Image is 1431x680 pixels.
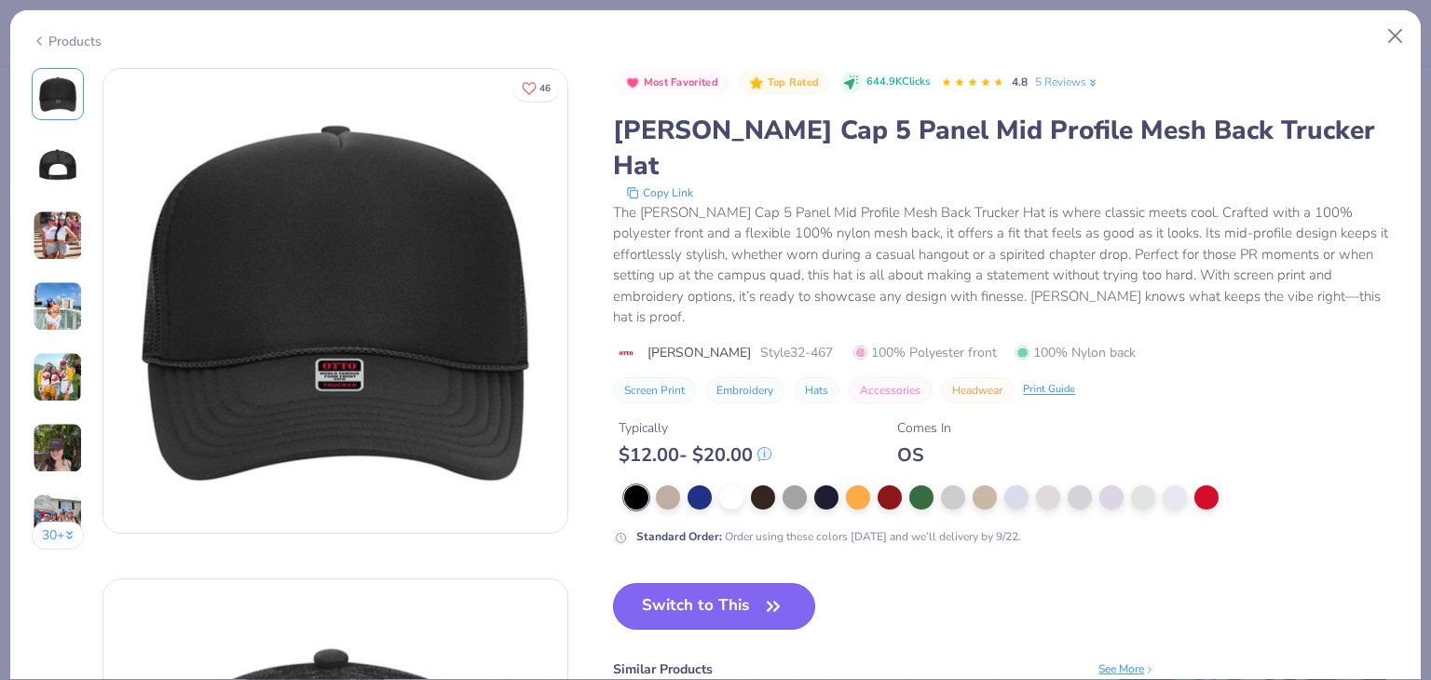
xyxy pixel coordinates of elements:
img: Most Favorited sort [625,75,640,90]
button: Hats [794,377,839,403]
span: 644.9K Clicks [866,75,930,90]
div: See More [1098,660,1155,677]
span: 100% Nylon back [1015,343,1136,362]
button: Close [1378,19,1413,54]
div: Typically [619,418,771,438]
button: Screen Print [613,377,696,403]
div: 4.8 Stars [941,68,1004,98]
span: 4.8 [1012,75,1028,89]
img: User generated content [33,281,83,332]
div: Comes In [897,418,951,438]
a: 5 Reviews [1035,74,1099,90]
button: Headwear [941,377,1014,403]
div: Products [32,32,102,51]
span: Style 32-467 [760,343,833,362]
span: Most Favorited [644,77,718,88]
img: User generated content [33,423,83,473]
div: Order using these colors [DATE] and we’ll delivery by 9/22. [636,528,1021,545]
button: Accessories [849,377,932,403]
span: 100% Polyester front [853,343,997,362]
div: OS [897,443,951,467]
button: Badge Button [615,71,728,95]
button: Badge Button [739,71,828,95]
img: User generated content [33,211,83,261]
strong: Standard Order : [636,529,722,544]
div: The [PERSON_NAME] Cap 5 Panel Mid Profile Mesh Back Trucker Hat is where classic meets cool. Craf... [613,202,1399,328]
img: brand logo [613,346,638,360]
img: Back [35,143,80,187]
img: Front [103,69,567,533]
img: Top Rated sort [749,75,764,90]
img: User generated content [33,352,83,402]
button: Embroidery [705,377,784,403]
button: Switch to This [613,583,815,630]
span: 46 [539,84,551,93]
button: Like [513,75,559,102]
span: [PERSON_NAME] [647,343,751,362]
div: Similar Products [613,660,713,679]
img: User generated content [33,494,83,544]
div: [PERSON_NAME] Cap 5 Panel Mid Profile Mesh Back Trucker Hat [613,113,1399,184]
img: Front [35,72,80,116]
span: Top Rated [768,77,820,88]
button: copy to clipboard [620,184,699,202]
div: Print Guide [1023,382,1075,398]
div: $ 12.00 - $ 20.00 [619,443,771,467]
button: 30+ [32,522,85,550]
